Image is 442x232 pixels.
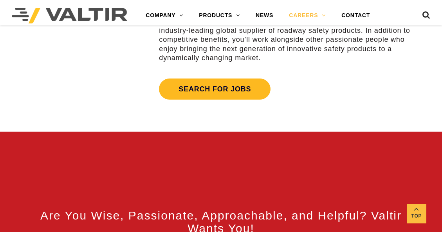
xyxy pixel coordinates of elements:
a: Top [407,204,426,223]
img: Valtir [12,8,127,23]
a: COMPANY [138,8,191,23]
span: Top [407,212,426,221]
a: CONTACT [334,8,378,23]
p: Come join our growing team and set your career in motion working for the industry-leading global ... [159,17,421,63]
a: PRODUCTS [191,8,248,23]
a: Search for jobs [159,79,271,100]
a: CAREERS [281,8,334,23]
a: NEWS [248,8,281,23]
